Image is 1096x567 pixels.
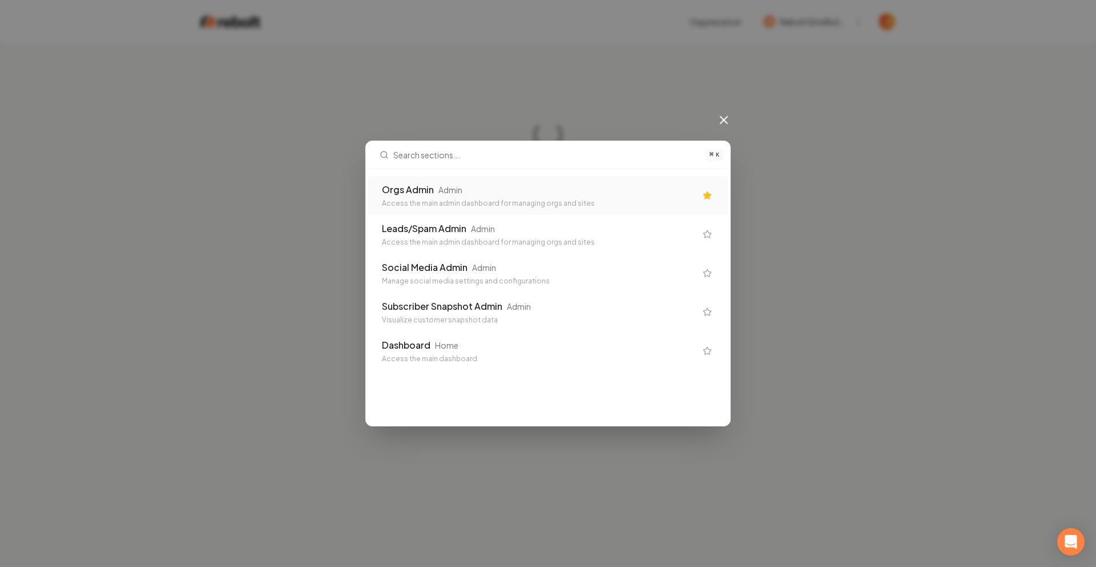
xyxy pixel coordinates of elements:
div: Access the main admin dashboard for managing orgs and sites [382,199,696,208]
div: Access the main admin dashboard for managing orgs and sites [382,238,696,247]
div: Admin [438,184,462,195]
div: Home [435,340,458,351]
div: Access the main dashboard [382,354,696,364]
div: Admin [472,262,496,273]
div: Admin [507,301,531,312]
div: Subscriber Snapshot Admin [382,300,502,313]
input: Search sections... [393,141,699,169]
div: Visualize customer snapshot data [382,316,696,325]
div: Leads/Spam Admin [382,222,466,235]
div: Open Intercom Messenger [1057,528,1085,556]
div: Dashboard [382,338,430,352]
div: Search sections... [366,169,730,377]
div: Admin [471,223,495,234]
div: Manage social media settings and configurations [382,277,696,286]
div: Orgs Admin [382,183,434,197]
div: Social Media Admin [382,261,468,274]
